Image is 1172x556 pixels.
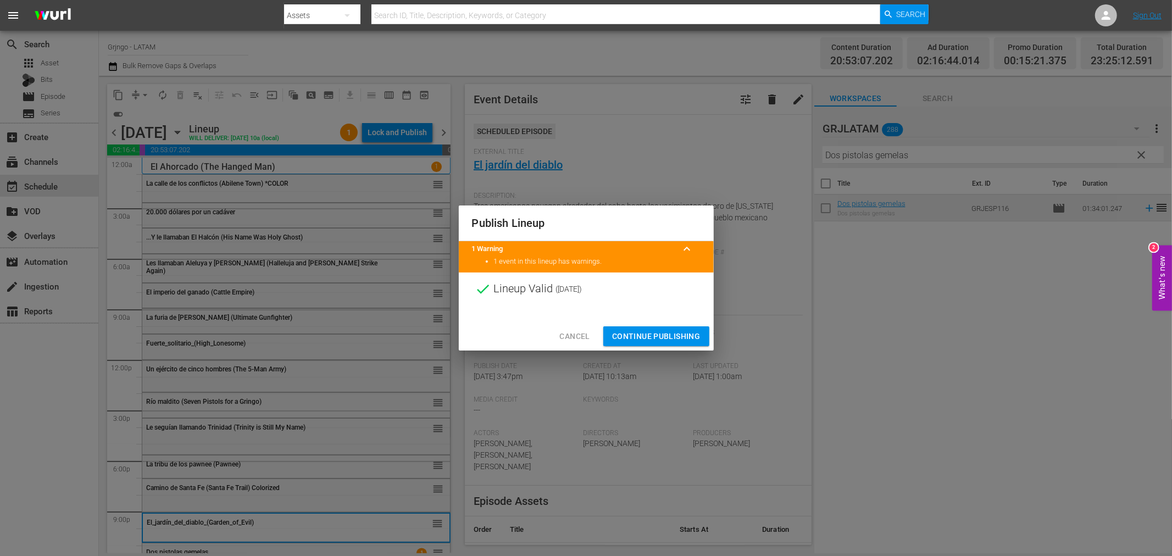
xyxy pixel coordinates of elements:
img: ans4CAIJ8jUAAAAAAAAAAAAAAAAAAAAAAAAgQb4GAAAAAAAAAAAAAAAAAAAAAAAAJMjXAAAAAAAAAAAAAAAAAAAAAAAAgAT5G... [26,3,79,29]
h2: Publish Lineup [472,214,701,232]
button: Continue Publishing [603,326,709,347]
span: Continue Publishing [612,330,701,343]
button: Cancel [551,326,598,347]
a: Sign Out [1133,11,1162,20]
button: keyboard_arrow_up [674,236,701,262]
div: 2 [1149,243,1158,252]
li: 1 event in this lineup has warnings. [494,257,701,267]
span: Search [897,4,926,24]
span: ( [DATE] ) [556,281,582,297]
span: keyboard_arrow_up [681,242,694,255]
div: Lineup Valid [459,273,714,305]
title: 1 Warning [472,244,674,254]
button: Open Feedback Widget [1152,246,1172,311]
span: Cancel [559,330,590,343]
span: menu [7,9,20,22]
